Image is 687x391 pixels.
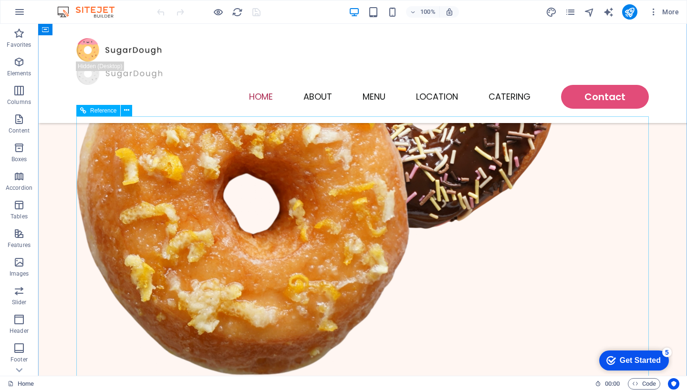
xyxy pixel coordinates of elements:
button: reload [231,6,243,18]
button: publish [622,4,637,20]
p: Favorites [7,41,31,49]
span: : [612,380,613,387]
button: Usercentrics [668,378,679,390]
p: Header [10,327,29,335]
p: Elements [7,70,31,77]
p: Boxes [11,155,27,163]
i: Navigator [584,7,595,18]
h6: 100% [420,6,436,18]
button: navigator [584,6,595,18]
h6: Session time [595,378,620,390]
button: pages [565,6,576,18]
img: Editor Logo [55,6,126,18]
p: Columns [7,98,31,106]
button: More [645,4,683,20]
p: Content [9,127,30,134]
span: More [649,7,679,17]
p: Footer [10,356,28,363]
a: Click to cancel selection. Double-click to open Pages [8,378,34,390]
p: Images [10,270,29,278]
div: Get Started 5 items remaining, 0% complete [5,5,75,25]
div: 5 [68,2,78,11]
i: On resize automatically adjust zoom level to fit chosen device. [445,8,454,16]
i: Reload page [232,7,243,18]
i: Design (Ctrl+Alt+Y) [546,7,557,18]
p: Tables [10,213,28,220]
button: design [546,6,557,18]
p: Slider [12,298,27,306]
i: AI Writer [603,7,614,18]
i: Pages (Ctrl+Alt+S) [565,7,576,18]
div: Get Started [26,10,67,19]
button: Code [628,378,660,390]
button: Click here to leave preview mode and continue editing [212,6,224,18]
p: Accordion [6,184,32,192]
button: text_generator [603,6,614,18]
p: Features [8,241,31,249]
span: Code [632,378,656,390]
span: Reference [90,108,116,113]
button: 100% [406,6,440,18]
i: Publish [624,7,635,18]
span: 00 00 [605,378,620,390]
